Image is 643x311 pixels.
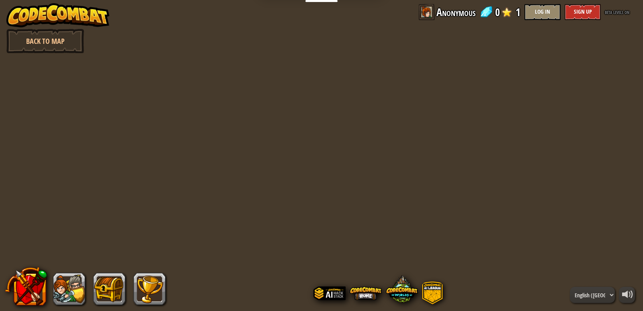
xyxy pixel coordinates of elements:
[524,4,561,20] button: Log In
[605,8,629,16] span: beta levels on
[619,287,635,303] button: Adjust volume
[436,4,475,20] span: Anonymous
[565,4,601,20] button: Sign Up
[6,3,109,27] img: CodeCombat - Learn how to code by playing a game
[516,4,520,20] span: 1
[6,29,84,53] a: Back to Map
[570,287,615,303] select: Languages
[495,4,500,20] span: 0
